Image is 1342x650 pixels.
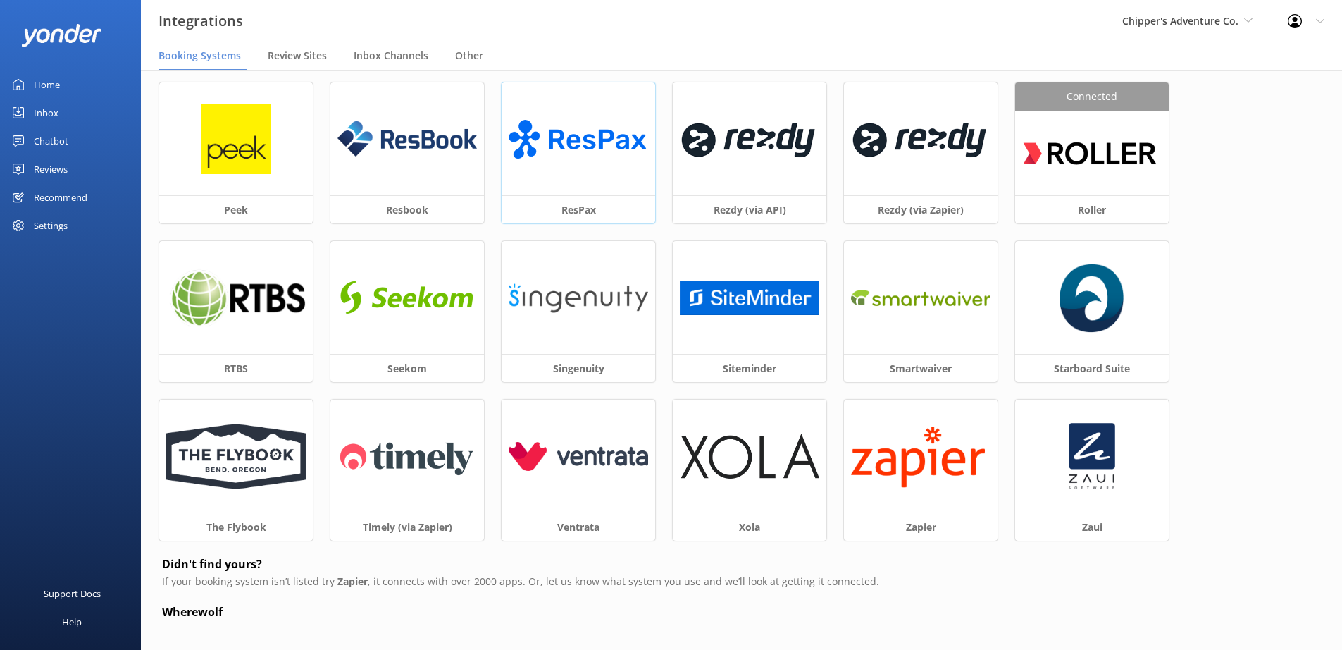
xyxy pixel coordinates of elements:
[166,268,306,327] img: 1624324537..png
[851,109,990,169] img: 1619647509..png
[680,109,819,169] img: 1624324453..png
[330,354,484,382] h3: Seekom
[1060,262,1124,333] img: 1756262149..png
[680,434,819,479] img: xola_logo.png
[851,282,990,314] img: 1650579744..png
[354,49,428,63] span: Inbox Channels
[34,70,60,99] div: Home
[844,354,998,382] h3: Smartwaiver
[509,442,648,471] img: ventrata_logo.png
[159,49,241,63] span: Booking Systems
[159,354,313,382] h3: RTBS
[337,121,477,157] img: resbook_logo.png
[455,49,483,63] span: Other
[502,195,655,223] h3: ResPax
[34,211,68,240] div: Settings
[502,513,655,541] h3: Ventrata
[1122,14,1238,27] span: Chipper's Adventure Co.
[34,155,68,183] div: Reviews
[44,580,101,608] div: Support Docs
[673,513,826,541] h3: Xola
[34,127,68,155] div: Chatbot
[673,354,826,382] h3: Siteminder
[1022,123,1162,183] img: 1616660206..png
[1015,354,1169,382] h3: Starboard Suite
[330,513,484,541] h3: Timely (via Zapier)
[162,603,1321,622] h4: Wherewolf
[337,271,477,325] img: 1616638368..png
[337,429,477,484] img: 1619648023..png
[162,574,1321,589] p: If your booking system isn’t listed try , it connects with over 2000 apps. Or, let us know what s...
[851,424,990,490] img: 1619648013..png
[1015,195,1169,223] h3: Roller
[62,608,82,636] div: Help
[1015,513,1169,541] h3: Zaui
[673,195,826,223] h3: Rezdy (via API)
[268,49,327,63] span: Review Sites
[330,195,484,223] h3: Resbook
[844,195,998,223] h3: Rezdy (via Zapier)
[159,10,243,32] h3: Integrations
[1015,82,1169,111] div: Connected
[159,195,313,223] h3: Peek
[509,282,648,314] img: singenuity_logo.png
[502,354,655,382] h3: Singenuity
[34,99,58,127] div: Inbox
[844,513,998,541] h3: Zapier
[680,281,819,315] img: 1710292409..png
[337,575,368,588] b: Zapier
[162,556,1321,574] h4: Didn't find yours?
[509,112,648,166] img: ResPax
[201,104,271,174] img: peek_logo.png
[34,183,87,211] div: Recommend
[1067,421,1117,491] img: 1633406817..png
[166,424,306,489] img: flybook_logo.png
[159,513,313,541] h3: The Flybook
[21,24,102,47] img: yonder-white-logo.png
